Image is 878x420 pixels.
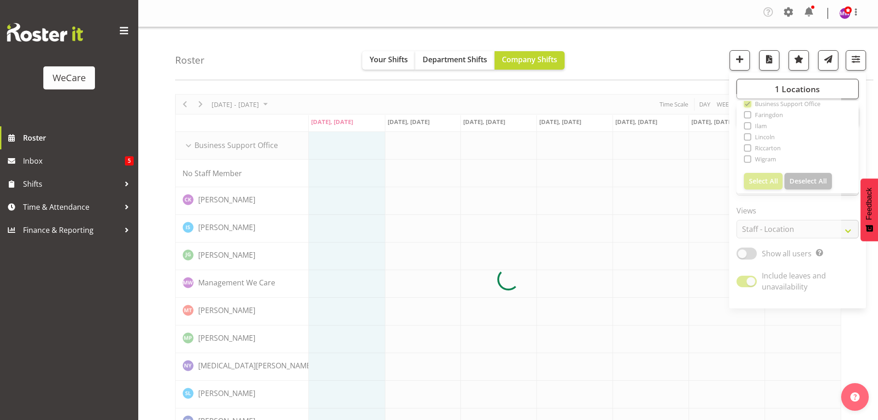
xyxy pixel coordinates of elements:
[818,50,838,71] button: Send a list of all shifts for the selected filtered period to all rostered employees.
[23,177,120,191] span: Shifts
[175,55,205,65] h4: Roster
[850,392,860,402] img: help-xxl-2.png
[362,51,415,70] button: Your Shifts
[23,131,134,145] span: Roster
[125,156,134,166] span: 5
[860,178,878,241] button: Feedback - Show survey
[23,154,125,168] span: Inbox
[370,54,408,65] span: Your Shifts
[415,51,495,70] button: Department Shifts
[53,71,86,85] div: WeCare
[423,54,487,65] span: Department Shifts
[789,50,809,71] button: Highlight an important date within the roster.
[865,188,873,220] span: Feedback
[839,8,850,19] img: management-we-care10447.jpg
[502,54,557,65] span: Company Shifts
[23,223,120,237] span: Finance & Reporting
[730,50,750,71] button: Add a new shift
[737,79,859,99] button: 1 Locations
[846,50,866,71] button: Filter Shifts
[759,50,779,71] button: Download a PDF of the roster according to the set date range.
[7,23,83,41] img: Rosterit website logo
[23,200,120,214] span: Time & Attendance
[775,83,820,95] span: 1 Locations
[495,51,565,70] button: Company Shifts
